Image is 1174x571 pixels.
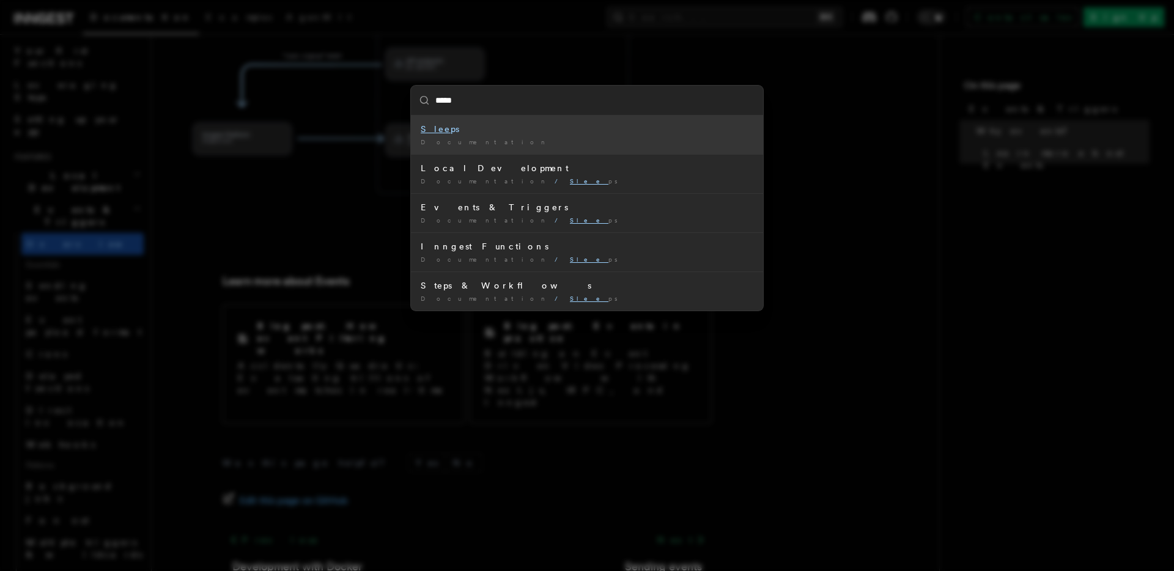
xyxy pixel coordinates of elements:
div: Local Development [421,162,753,174]
span: ps [570,177,625,185]
span: / [555,295,565,302]
span: / [555,256,565,263]
span: Documentation [421,138,550,146]
mark: Slee [570,256,608,263]
div: ps [421,123,753,135]
span: ps [570,216,625,224]
span: Documentation [421,177,550,185]
span: Documentation [421,256,550,263]
mark: Slee [570,177,608,185]
span: Documentation [421,216,550,224]
span: ps [570,256,625,263]
mark: Slee [570,295,608,302]
mark: Slee [570,216,608,224]
div: Inngest Functions [421,240,753,252]
div: Steps & Workflows [421,279,753,292]
span: / [555,216,565,224]
div: Events & Triggers [421,201,753,213]
span: ps [570,295,625,302]
span: Documentation [421,295,550,302]
mark: Slee [421,124,451,134]
span: / [555,177,565,185]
